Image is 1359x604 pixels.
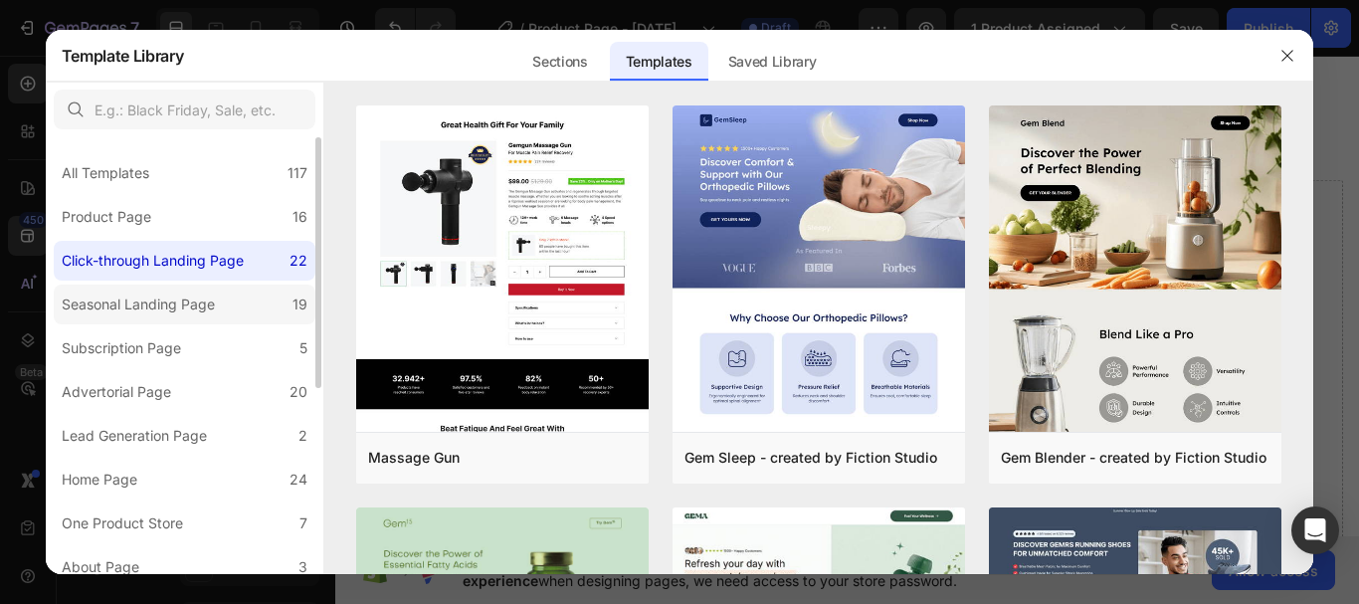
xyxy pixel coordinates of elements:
[290,380,307,404] div: 20
[57,328,209,345] strong: portátil y recargable
[299,511,307,535] div: 7
[22,535,230,573] span: Ideal para llevarla a cualquier lugar, su
[684,446,937,470] div: Gem Sleep - created by Fiction Studio
[62,468,137,492] div: Home Page
[290,468,307,492] div: 24
[298,555,307,579] div: 3
[290,249,307,273] div: 22
[62,555,139,579] div: About Page
[62,293,215,316] div: Seasonal Landing Page
[62,249,244,273] div: Click-through Landing Page
[54,90,315,129] input: E.g.: Black Friday, Sale, etc.
[62,161,149,185] div: All Templates
[516,42,603,82] div: Sections
[62,380,171,404] div: Advertorial Page
[299,336,307,360] div: 5
[1001,446,1266,470] div: Gem Blender - created by Fiction Studio
[62,424,207,448] div: Lead Generation Page
[22,165,233,284] strong: LIBÉRATE DEL VELLO DE MANERA RÁPIDA Y CÓMODA
[22,307,187,345] span: Con nuestra depiladora láser
[288,161,307,185] div: 117
[94,494,217,510] strong: cómoda y eficaz
[712,42,833,82] div: Saved Library
[62,511,183,535] div: One Product Store
[368,446,460,470] div: Massage Gun
[62,205,151,229] div: Product Page
[62,30,184,82] h2: Template Library
[82,556,213,573] strong: diseño compacto
[45,123,78,141] div: Row
[62,336,181,360] div: Subscription Page
[217,494,221,510] span: .
[292,293,307,316] div: 19
[292,205,307,229] div: 16
[22,328,251,510] span: , podrás olvidarte de métodos de depilación que consumen tiempo y esfuerzo. Su tecnología avanzad...
[1291,506,1339,554] div: Open Intercom Messenger
[610,42,708,82] div: Templates
[298,424,307,448] div: 2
